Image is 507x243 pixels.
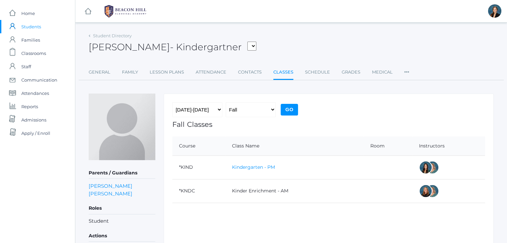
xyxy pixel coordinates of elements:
span: Apply / Enroll [21,126,50,140]
a: [PERSON_NAME] [89,182,132,190]
h1: Fall Classes [172,121,485,128]
a: General [89,66,110,79]
th: Room [364,136,412,156]
a: Medical [372,66,393,79]
th: Class Name [225,136,363,156]
h5: Roles [89,203,155,214]
div: Jordyn Dewey [419,161,432,174]
a: Kindergarten - PM [232,164,275,170]
div: Maureen Doyle [426,184,439,198]
a: [PERSON_NAME] [89,190,132,197]
img: BHCALogos-05-308ed15e86a5a0abce9b8dd61676a3503ac9727e845dece92d48e8588c001991.png [100,3,150,20]
th: Instructors [412,136,485,156]
h2: [PERSON_NAME] [89,42,256,52]
a: Contacts [238,66,262,79]
span: Reports [21,100,38,113]
a: Schedule [305,66,330,79]
li: Student [89,217,155,225]
a: Lesson Plans [150,66,184,79]
td: *KNDC [172,179,225,203]
a: Student Directory [93,33,132,38]
a: Attendance [196,66,226,79]
div: Nicole Dean [419,184,432,198]
span: Attendances [21,87,49,100]
span: Staff [21,60,31,73]
h5: Actions [89,230,155,242]
span: - Kindergartner [170,41,242,53]
a: Kinder Enrichment - AM [232,188,288,194]
div: Allison Smith [488,4,501,18]
span: Admissions [21,113,46,126]
th: Course [172,136,225,156]
span: Families [21,33,40,47]
a: Grades [342,66,360,79]
a: Family [122,66,138,79]
input: Go [281,104,298,116]
h5: Parents / Guardians [89,167,155,179]
div: Maureen Doyle [426,161,439,174]
span: Home [21,7,35,20]
span: Communication [21,73,57,87]
span: Classrooms [21,47,46,60]
td: *KIND [172,155,225,179]
img: Isaac Gregorchuk [89,94,155,160]
span: Students [21,20,41,33]
a: Classes [273,66,293,80]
